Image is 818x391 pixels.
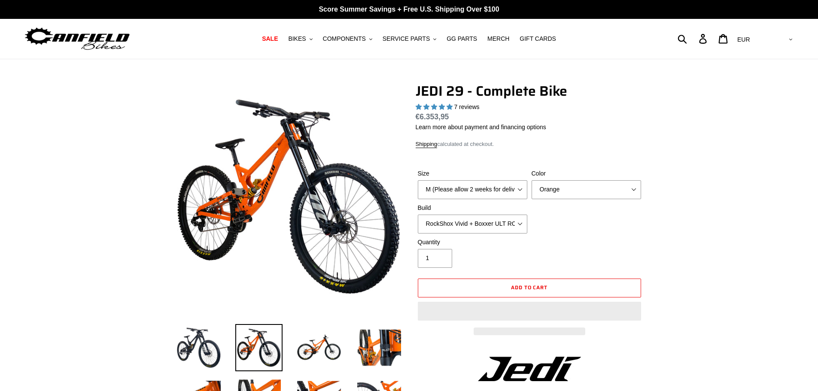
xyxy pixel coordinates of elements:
[416,103,454,110] span: 5.00 stars
[520,35,556,42] span: GIFT CARDS
[177,85,401,309] img: JEDI 29 - Complete Bike
[416,83,643,99] h1: JEDI 29 - Complete Bike
[418,238,527,247] label: Quantity
[258,33,282,45] a: SALE
[487,35,509,42] span: MERCH
[418,279,641,297] button: Add to cart
[262,35,278,42] span: SALE
[323,35,366,42] span: COMPONENTS
[515,33,560,45] a: GIFT CARDS
[478,357,581,381] img: Jedi Logo
[356,324,403,371] img: Load image into Gallery viewer, JEDI 29 - Complete Bike
[416,112,449,121] span: €6.353,95
[416,140,643,149] div: calculated at checkout.
[383,35,430,42] span: SERVICE PARTS
[24,25,131,52] img: Canfield Bikes
[418,169,527,178] label: Size
[235,324,283,371] img: Load image into Gallery viewer, JEDI 29 - Complete Bike
[442,33,481,45] a: GG PARTS
[175,324,222,371] img: Load image into Gallery viewer, JEDI 29 - Complete Bike
[532,169,641,178] label: Color
[284,33,316,45] button: BIKES
[416,141,438,148] a: Shipping
[295,324,343,371] img: Load image into Gallery viewer, JEDI 29 - Complete Bike
[319,33,377,45] button: COMPONENTS
[447,35,477,42] span: GG PARTS
[454,103,479,110] span: 7 reviews
[288,35,306,42] span: BIKES
[511,283,548,291] span: Add to cart
[483,33,514,45] a: MERCH
[416,124,546,130] a: Learn more about payment and financing options
[378,33,441,45] button: SERVICE PARTS
[418,203,527,212] label: Build
[682,29,704,48] input: Search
